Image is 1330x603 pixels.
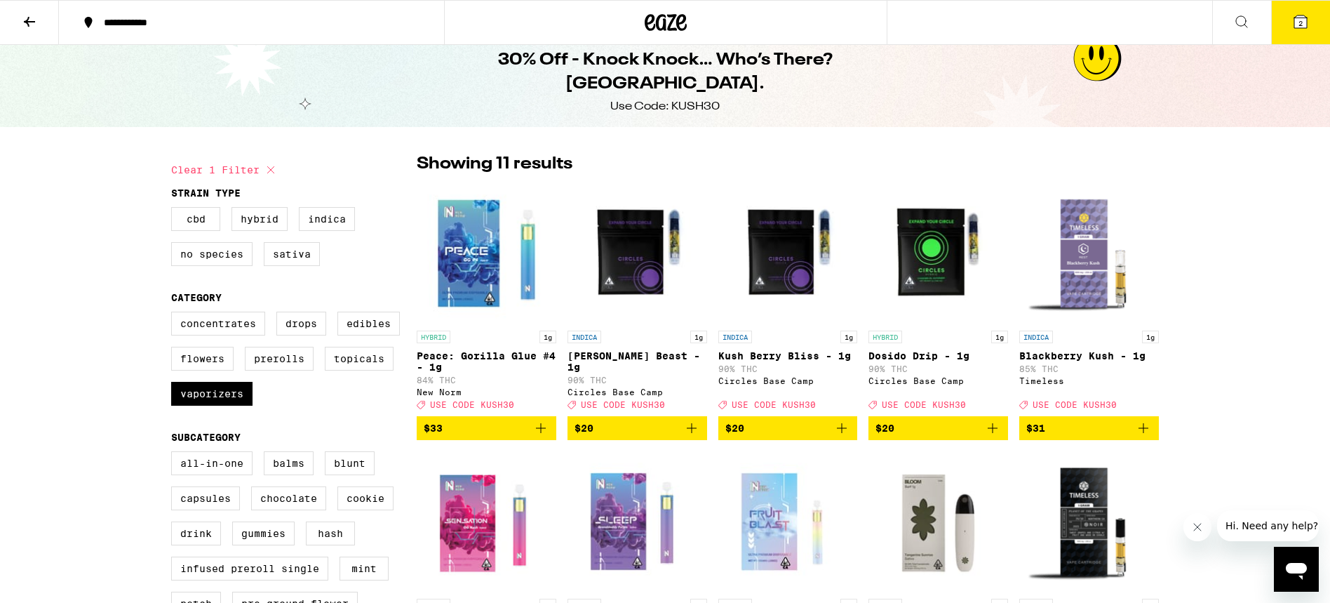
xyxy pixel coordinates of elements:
iframe: Close message [1183,513,1211,541]
label: Hash [306,522,355,545]
img: New Norm - Sleep: Granddaddy Purple - 1g [567,451,707,592]
label: Topicals [325,347,394,371]
iframe: Message from company [1217,510,1319,541]
img: New Norm - Watermelon Zkittles - 1g [718,451,858,592]
label: Concentrates [171,312,265,336]
legend: Subcategory [171,432,241,443]
p: 1g [690,331,707,343]
label: Cookie [337,486,394,510]
label: Hybrid [231,207,288,231]
div: New Norm [417,387,556,397]
p: Showing 11 results [417,152,572,176]
legend: Category [171,292,222,303]
label: Flowers [171,347,234,371]
label: Prerolls [245,347,314,371]
div: Use Code: KUSH30 [610,99,720,114]
a: Open page for Peace: Gorilla Glue #4 - 1g from New Norm [417,183,556,416]
img: Circles Base Camp - Dosido Drip - 1g [868,183,1008,324]
button: Clear 1 filter [171,152,279,187]
p: [PERSON_NAME] Beast - 1g [567,350,707,373]
p: 1g [840,331,857,343]
p: INDICA [718,331,752,343]
p: Peace: Gorilla Glue #4 - 1g [417,350,556,373]
span: $20 [875,423,894,434]
a: Open page for Dosido Drip - 1g from Circles Base Camp [868,183,1008,416]
label: Edibles [337,312,400,336]
div: Circles Base Camp [718,376,858,385]
p: 1g [539,331,556,343]
span: 2 [1298,19,1303,27]
iframe: Button to launch messaging window [1274,547,1319,592]
label: CBD [171,207,220,231]
span: USE CODE KUSH30 [732,400,816,409]
div: Timeless [1019,376,1159,385]
label: Indica [299,207,355,231]
span: $20 [725,423,744,434]
img: Timeless - Blackberry Kush - 1g [1019,183,1159,324]
p: Kush Berry Bliss - 1g [718,350,858,362]
button: 2 [1271,1,1330,44]
label: Gummies [232,522,295,545]
button: Add to bag [1019,416,1159,440]
a: Open page for Berry Beast - 1g from Circles Base Camp [567,183,707,416]
img: Bloom Brand - Tangerine Sunrise Live Surf AIO - 1g [868,451,1008,592]
span: $20 [575,423,593,434]
p: Blackberry Kush - 1g [1019,350,1159,362]
label: Chocolate [251,486,326,510]
span: USE CODE KUSH30 [1033,400,1117,409]
p: 90% THC [567,376,707,385]
p: 1g [1142,331,1159,343]
p: INDICA [567,331,601,343]
p: 90% THC [718,364,858,373]
legend: Strain Type [171,187,241,199]
label: Vaporizers [171,382,253,406]
label: Balms [264,451,314,475]
p: HYBRID [417,331,450,343]
label: Infused Preroll Single [171,557,328,581]
label: Drink [171,522,221,545]
p: 90% THC [868,364,1008,373]
span: $31 [1026,423,1045,434]
button: Add to bag [417,416,556,440]
div: Circles Base Camp [868,376,1008,385]
img: New Norm - Peace: Gorilla Glue #4 - 1g [417,183,556,324]
a: Open page for Kush Berry Bliss - 1g from Circles Base Camp [718,183,858,416]
label: No Species [171,242,253,266]
p: HYBRID [868,331,902,343]
img: New Norm - Sensation: OG Kush - 1g [417,451,556,592]
a: Open page for Blackberry Kush - 1g from Timeless [1019,183,1159,416]
label: All-In-One [171,451,253,475]
h1: 30% Off - Knock Knock… Who’s There? [GEOGRAPHIC_DATA]. [410,48,920,96]
label: Blunt [325,451,375,475]
label: Drops [276,312,326,336]
span: $33 [424,423,443,434]
div: Circles Base Camp [567,387,707,397]
button: Add to bag [718,416,858,440]
button: Add to bag [868,416,1008,440]
p: 1g [991,331,1008,343]
img: Timeless - NOIR: Planet of the Grapes - 1g [1019,451,1159,592]
img: Circles Base Camp - Kush Berry Bliss - 1g [718,183,858,324]
p: Dosido Drip - 1g [868,350,1008,362]
button: Add to bag [567,416,707,440]
p: 85% THC [1019,364,1159,373]
label: Mint [340,557,389,581]
span: USE CODE KUSH30 [430,400,514,409]
p: INDICA [1019,331,1053,343]
img: Circles Base Camp - Berry Beast - 1g [567,183,707,324]
label: Capsules [171,486,240,510]
span: USE CODE KUSH30 [581,400,665,409]
p: 84% THC [417,376,556,385]
span: USE CODE KUSH30 [882,400,966,409]
label: Sativa [264,242,320,266]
